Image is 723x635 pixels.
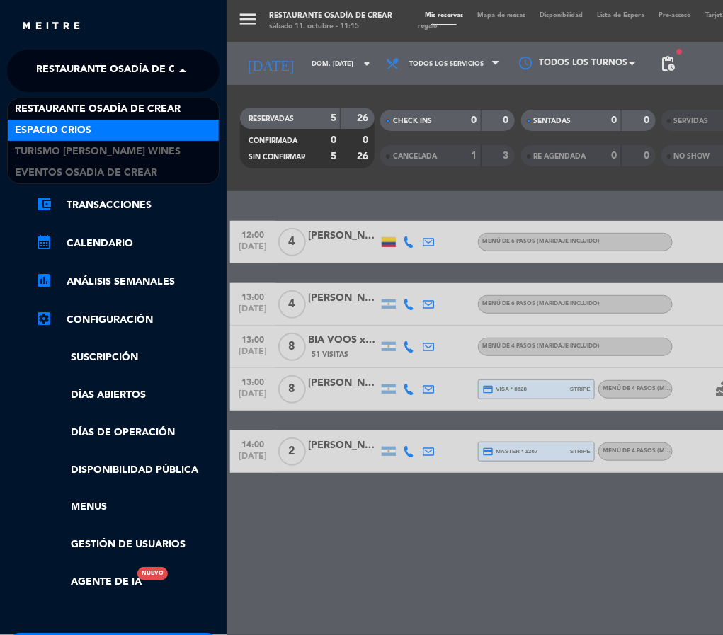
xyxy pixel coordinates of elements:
[35,350,220,366] a: Suscripción
[35,234,52,251] i: calendar_month
[35,425,220,441] a: Días de Operación
[15,122,91,139] span: Espacio Crios
[35,387,220,404] a: Días abiertos
[15,165,157,181] span: Eventos Osadia de Crear
[15,144,181,160] span: Turismo [PERSON_NAME] Wines
[35,197,220,214] a: account_balance_walletTransacciones
[35,235,220,252] a: calendar_monthCalendario
[15,101,181,118] span: Restaurante Osadía de Crear
[35,574,142,590] a: Agente de IANuevo
[36,56,202,86] span: Restaurante Osadía de Crear
[35,311,220,328] a: Configuración
[35,537,220,553] a: Gestión de usuarios
[35,273,220,290] a: assessmentANÁLISIS SEMANALES
[35,462,220,479] a: Disponibilidad pública
[35,272,52,289] i: assessment
[35,310,52,327] i: settings_applications
[21,21,81,32] img: MEITRE
[35,195,52,212] i: account_balance_wallet
[35,499,220,515] a: Menus
[137,567,168,580] div: Nuevo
